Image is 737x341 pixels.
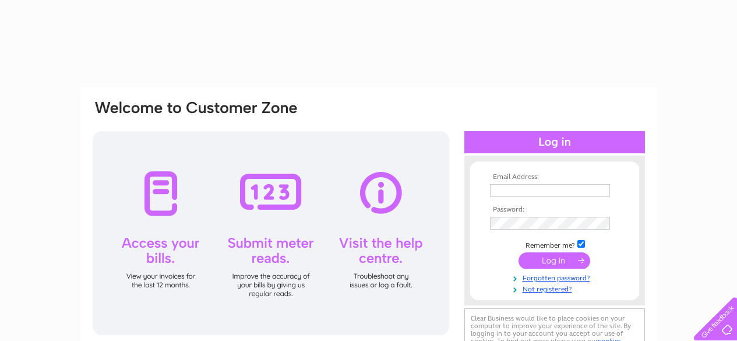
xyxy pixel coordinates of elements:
th: Email Address: [487,173,622,181]
input: Submit [519,252,590,269]
a: Forgotten password? [490,272,622,283]
a: Not registered? [490,283,622,294]
th: Password: [487,206,622,214]
td: Remember me? [487,238,622,250]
